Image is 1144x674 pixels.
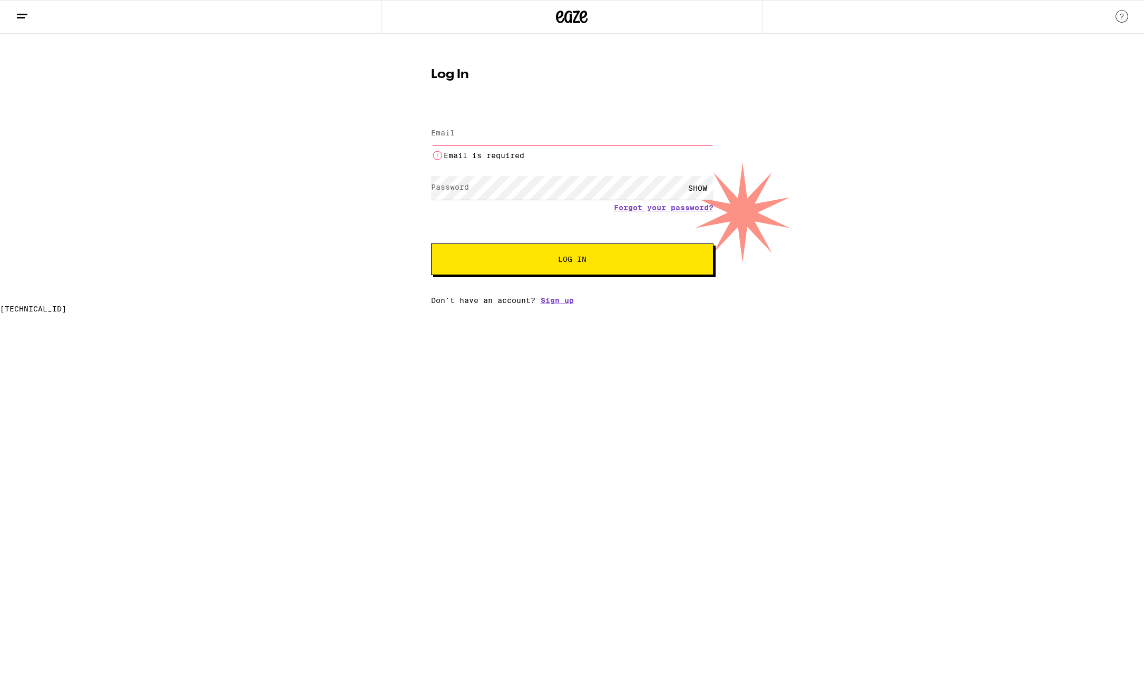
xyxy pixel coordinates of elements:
[431,69,713,81] h1: Log In
[431,296,713,305] div: Don't have an account?
[431,129,455,137] label: Email
[682,176,713,200] div: SHOW
[431,243,713,275] button: Log In
[541,296,574,305] a: Sign up
[431,183,469,191] label: Password
[558,256,586,263] span: Log In
[431,122,713,145] input: Email
[614,203,713,212] a: Forgot your password?
[431,149,713,162] li: Email is required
